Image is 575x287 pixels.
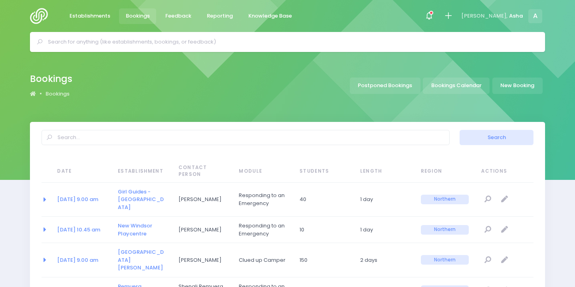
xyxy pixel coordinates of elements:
[481,223,494,236] a: View
[509,12,523,20] span: Asha
[299,256,347,264] span: 150
[360,226,408,234] span: 1 day
[355,217,416,243] td: 1
[234,217,294,243] td: Responding to an Emergency
[294,183,355,217] td: 40
[173,217,234,243] td: Elena Ruban
[421,225,469,235] span: Northern
[528,9,542,23] span: A
[119,8,156,24] a: Bookings
[460,130,533,145] button: Search
[239,222,287,237] span: Responding to an Emergency
[360,256,408,264] span: 2 days
[421,255,469,265] span: Northern
[178,164,226,178] span: Contact Person
[57,168,105,175] span: Date
[239,191,287,207] span: Responding to an Emergency
[159,8,198,24] a: Feedback
[239,256,287,264] span: Clued up Camper
[234,243,294,277] td: Clued up Camper
[57,226,100,233] a: [DATE] 10.45 am
[481,253,494,267] a: View
[30,8,53,24] img: Logo
[492,78,543,94] a: New Booking
[178,195,226,203] span: [PERSON_NAME]
[118,188,164,211] a: Girl Guides - [GEOGRAPHIC_DATA]
[423,78,490,94] a: Bookings Calendar
[48,36,534,48] input: Search for anything (like establishments, bookings, or feedback)
[355,243,416,277] td: 2
[498,223,511,236] a: Edit
[239,168,287,175] span: Module
[52,243,113,277] td: 2030-10-22 09:00:00
[165,12,191,20] span: Feedback
[476,183,533,217] td: null
[294,217,355,243] td: 10
[299,168,347,175] span: Students
[52,217,113,243] td: 2030-10-29 10:45:00
[113,183,173,217] td: Girl Guides - Stanmore Bay
[63,8,117,24] a: Establishments
[69,12,110,20] span: Establishments
[200,8,239,24] a: Reporting
[118,248,164,271] a: [GEOGRAPHIC_DATA][PERSON_NAME]
[476,217,533,243] td: null
[461,12,508,20] span: [PERSON_NAME],
[57,256,98,264] a: [DATE] 9.00 am
[118,168,166,175] span: Establishment
[248,12,292,20] span: Knowledge Base
[299,195,347,203] span: 40
[355,183,416,217] td: 1
[234,183,294,217] td: Responding to an Emergency
[113,243,173,277] td: Mt Albert School
[481,168,531,175] span: Actions
[416,183,476,217] td: Northern
[178,226,226,234] span: [PERSON_NAME]
[173,183,234,217] td: Sarah McManaway
[476,243,533,277] td: null
[178,256,226,264] span: [PERSON_NAME]
[294,243,355,277] td: 150
[360,195,408,203] span: 1 day
[118,222,152,237] a: New Windsor Playcentre
[207,12,233,20] span: Reporting
[421,168,469,175] span: Region
[30,74,72,84] h2: Bookings
[481,193,494,206] a: View
[350,78,420,94] a: Postponed Bookings
[421,195,469,204] span: Northern
[46,90,69,98] a: Bookings
[173,243,234,277] td: Kirsten Hudson
[299,226,347,234] span: 10
[242,8,298,24] a: Knowledge Base
[498,193,511,206] a: Edit
[126,12,150,20] span: Bookings
[42,130,450,145] input: Search...
[360,168,408,175] span: Length
[57,195,98,203] a: [DATE] 9.00 am
[498,253,511,267] a: Edit
[416,243,476,277] td: Northern
[416,217,476,243] td: Northern
[52,183,113,217] td: 2030-11-26 09:00:00
[113,217,173,243] td: New Windsor Playcentre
